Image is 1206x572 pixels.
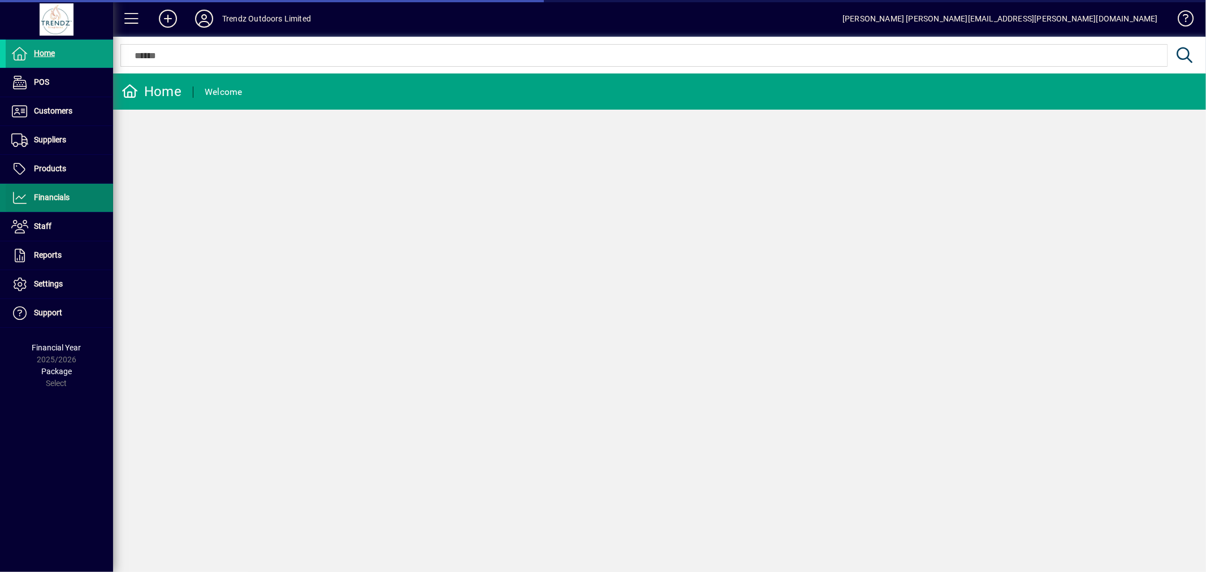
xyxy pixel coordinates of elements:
a: Knowledge Base [1169,2,1192,39]
span: POS [34,77,49,86]
span: Staff [34,222,51,231]
span: Financial Year [32,343,81,352]
span: Support [34,308,62,317]
span: Suppliers [34,135,66,144]
span: Customers [34,106,72,115]
a: Customers [6,97,113,125]
a: Staff [6,213,113,241]
button: Add [150,8,186,29]
div: Welcome [205,83,243,101]
div: Home [122,83,181,101]
a: Suppliers [6,126,113,154]
div: Trendz Outdoors Limited [222,10,311,28]
a: Settings [6,270,113,298]
a: POS [6,68,113,97]
a: Products [6,155,113,183]
a: Support [6,299,113,327]
div: [PERSON_NAME] [PERSON_NAME][EMAIL_ADDRESS][PERSON_NAME][DOMAIN_NAME] [842,10,1158,28]
span: Package [41,367,72,376]
a: Reports [6,241,113,270]
span: Financials [34,193,70,202]
a: Financials [6,184,113,212]
button: Profile [186,8,222,29]
span: Products [34,164,66,173]
span: Home [34,49,55,58]
span: Reports [34,250,62,259]
span: Settings [34,279,63,288]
